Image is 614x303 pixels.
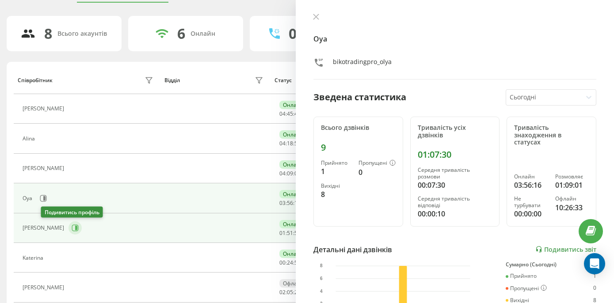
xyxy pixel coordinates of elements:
div: Статус [275,77,292,83]
div: 01:07:30 [418,149,492,160]
div: Зведена статистика [313,91,406,104]
div: 10:26:33 [555,202,589,213]
div: 00:00:10 [418,208,492,219]
div: Сумарно (Сьогодні) [506,261,596,268]
span: 52 [294,229,301,237]
div: : : [279,140,301,147]
div: Онлайн [279,220,307,228]
div: 8 [321,189,351,200]
div: [PERSON_NAME] [23,165,66,171]
span: 45 [287,110,293,117]
span: 18 [287,140,293,147]
span: 00 [294,170,301,177]
div: : : [279,230,301,236]
div: Онлайн [514,174,548,180]
div: Тривалість знаходження в статусах [514,124,589,146]
span: 04 [279,110,286,117]
span: 50 [294,259,301,266]
span: 02 [279,288,286,296]
div: 1 [593,273,596,279]
div: : : [279,170,301,177]
div: 03:56:16 [514,180,548,190]
div: Співробітник [18,77,53,83]
div: Прийнято [506,273,537,279]
div: 8 [44,25,52,42]
div: Детальні дані дзвінків [313,244,392,255]
div: Прийнято [321,160,351,166]
div: 6 [177,25,185,42]
div: 00:00:00 [514,208,548,219]
span: 01 [279,229,286,237]
div: Онлайн [191,30,215,38]
span: 04 [279,170,286,177]
span: 59 [294,140,301,147]
div: [PERSON_NAME] [23,284,66,291]
div: 0 [593,285,596,292]
div: Не турбувати [514,196,548,208]
div: Alina [23,136,37,142]
div: [PERSON_NAME] [23,106,66,112]
div: Всього акаунтів [57,30,107,38]
div: 00:07:30 [418,180,492,190]
div: Середня тривалість відповіді [418,196,492,208]
div: Пропущені [358,160,396,167]
div: Онлайн [279,250,307,258]
div: Пропущені [506,285,547,292]
span: 15 [294,199,301,207]
span: 51 [287,229,293,237]
div: 0 [289,25,297,42]
div: Середня тривалість розмови [418,167,492,180]
div: [PERSON_NAME] [23,225,66,231]
div: : : [279,260,301,266]
span: 00 [279,259,286,266]
div: Онлайн [279,160,307,169]
div: Вихідні [321,183,351,189]
div: 01:09:01 [555,180,589,190]
div: Oya [23,195,34,201]
div: : : [279,289,301,295]
div: Офлайн [279,279,308,288]
text: 6 [320,276,323,281]
div: : : [279,111,301,117]
span: 05 [287,288,293,296]
div: 0 [358,167,396,178]
span: 49 [294,110,301,117]
div: Онлайн [279,190,307,198]
text: 8 [320,263,323,268]
text: 4 [320,289,323,294]
div: Офлайн [555,196,589,202]
div: 1 [321,166,351,177]
div: Katerina [23,255,46,261]
h4: Oya [313,34,596,44]
span: 56 [287,199,293,207]
div: Open Intercom Messenger [584,253,605,274]
div: Розмовляє [555,174,589,180]
span: 24 [287,259,293,266]
span: 03 [279,199,286,207]
span: 09 [287,170,293,177]
a: Подивитись звіт [535,246,596,253]
div: Подивитись профіль [41,207,103,218]
div: 9 [321,142,396,153]
div: bikotradingpro_olya [333,57,392,70]
div: Онлайн [279,101,307,109]
div: Онлайн [279,130,307,139]
div: Відділ [164,77,180,83]
div: Тривалість усіх дзвінків [418,124,492,139]
div: : : [279,200,301,206]
span: 22 [294,288,301,296]
span: 04 [279,140,286,147]
div: Всього дзвінків [321,124,396,132]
